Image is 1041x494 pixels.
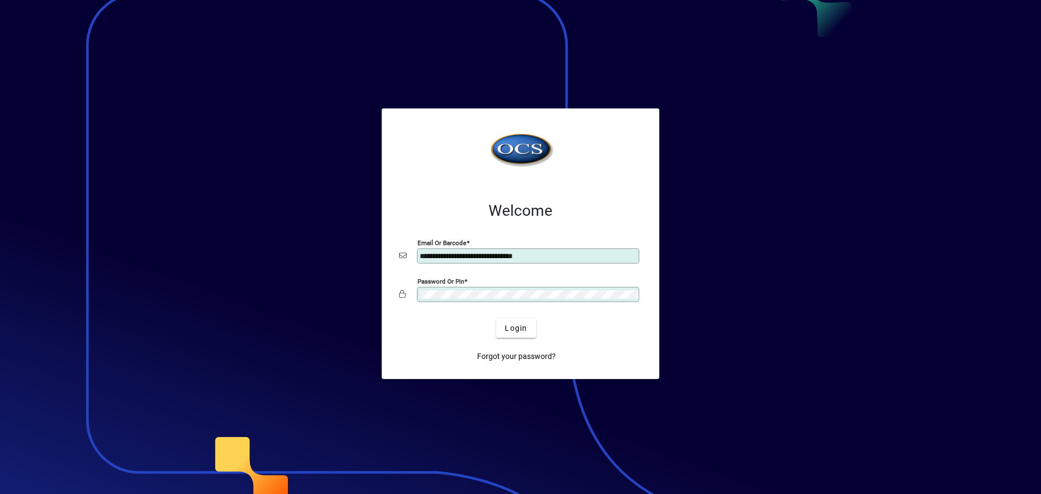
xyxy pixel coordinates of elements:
h2: Welcome [399,202,642,220]
span: Login [505,323,527,334]
button: Login [496,318,536,338]
mat-label: Email or Barcode [417,239,466,247]
a: Forgot your password? [473,347,560,366]
span: Forgot your password? [477,351,556,362]
mat-label: Password or Pin [417,278,464,285]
